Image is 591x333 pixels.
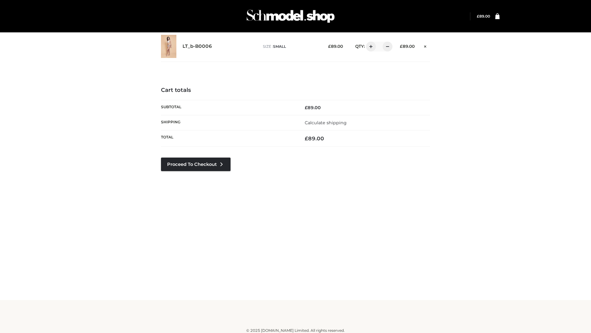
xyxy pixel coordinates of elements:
a: LT_b-B0006 [183,43,212,49]
bdi: 89.00 [400,44,415,49]
a: Calculate shipping [305,120,347,125]
a: £89.00 [477,14,490,18]
span: £ [305,105,308,110]
th: Shipping [161,115,295,130]
a: Proceed to Checkout [161,158,231,171]
bdi: 89.00 [305,105,321,110]
bdi: 89.00 [305,135,324,142]
p: size : [263,44,319,49]
a: Remove this item [421,42,430,50]
bdi: 89.00 [477,14,490,18]
th: Total [161,130,295,147]
span: £ [328,44,331,49]
span: SMALL [273,44,286,49]
img: Schmodel Admin 964 [244,4,337,28]
span: £ [477,14,479,18]
span: £ [400,44,403,49]
div: QTY: [349,42,390,51]
bdi: 89.00 [328,44,343,49]
h4: Cart totals [161,87,430,94]
span: £ [305,135,308,142]
th: Subtotal [161,100,295,115]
